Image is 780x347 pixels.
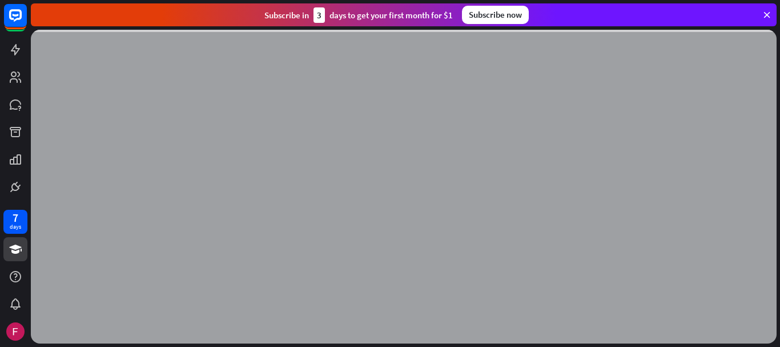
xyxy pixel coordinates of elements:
div: days [10,223,21,231]
div: 3 [313,7,325,23]
a: 7 days [3,210,27,234]
div: 7 [13,213,18,223]
div: Subscribe in days to get your first month for $1 [264,7,453,23]
div: Subscribe now [462,6,529,24]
